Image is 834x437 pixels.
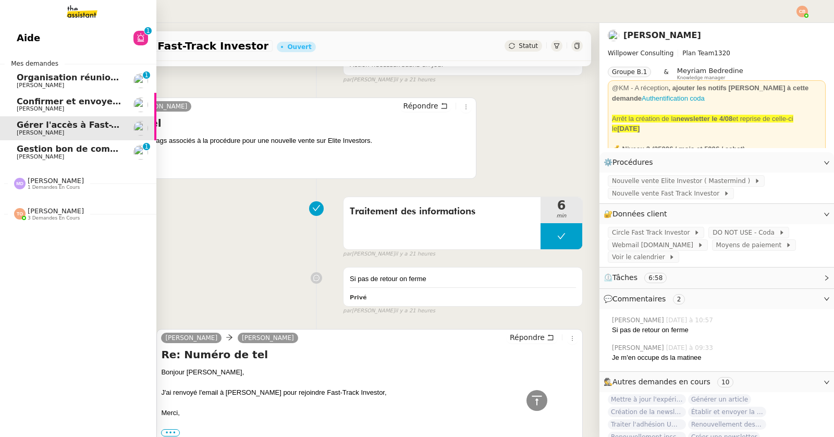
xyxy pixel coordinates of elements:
span: 1320 [714,50,730,57]
img: users%2FPVo4U3nC6dbZZPS5thQt7kGWk8P2%2Favatar%2F1516997780130.jpeg [133,74,148,88]
span: Création de la newsletter UMento - Circle - [DATE] [608,407,686,417]
span: Mes demandes [5,58,65,69]
span: 6 [541,199,582,212]
span: [PERSON_NAME] [17,82,64,89]
nz-tag: 10 [717,377,733,387]
span: [PERSON_NAME] [136,103,188,110]
span: min [541,212,582,221]
label: ••• [161,429,180,436]
span: [DATE] à 10:57 [666,315,715,325]
span: il y a 21 heures [395,250,435,259]
b: Privé [350,294,366,301]
div: ⏲️Tâches 6:58 [599,268,834,288]
span: 🕵️ [604,378,738,386]
span: par [343,76,352,84]
span: ⚙️ [604,156,658,168]
div: 💬Commentaires 2 [599,289,834,309]
span: 💬 [604,295,689,303]
img: svg [796,6,808,17]
div: J'ai renvoyé l'email à [PERSON_NAME] pour rejoindre Fast-Track Investor, [161,387,578,398]
img: users%2FDBF5gIzOT6MfpzgDQC7eMkIK8iA3%2Favatar%2Fd943ca6c-06ba-4e73-906b-d60e05e423d3 [608,30,619,41]
span: il y a 21 heures [395,307,435,315]
a: [PERSON_NAME] [623,30,701,40]
span: 🔐 [604,208,671,220]
span: [PERSON_NAME] [28,207,84,215]
small: [PERSON_NAME] [343,76,435,84]
small: [PERSON_NAME] [343,307,435,315]
img: svg [14,208,26,220]
span: [PERSON_NAME] [17,105,64,112]
span: Autres demandes en cours [612,378,710,386]
img: users%2FDBF5gIzOT6MfpzgDQC7eMkIK8iA3%2Favatar%2Fd943ca6c-06ba-4e73-906b-d60e05e423d3 [133,121,148,136]
button: Répondre [506,332,558,343]
span: Traiter l'adhésion UMento [608,419,686,430]
span: par [343,250,352,259]
div: Merci, [161,408,578,418]
span: [PERSON_NAME] [612,315,666,325]
span: par [343,307,352,315]
span: Gérer l'accès à Fast-Track Investor [54,41,268,51]
span: Webmail [DOMAIN_NAME] [612,240,697,250]
span: Renouvellement des adhésions FTI - 1 septembre 2025 [688,419,766,430]
div: Si pas de retour on ferme [612,325,826,335]
span: Commentaires [612,295,666,303]
nz-tag: 6:58 [644,273,667,283]
p: 1 [146,27,150,37]
span: [PERSON_NAME] [17,153,64,160]
span: Nouvelle vente Elite Investor ( Mastermind ) [612,176,754,186]
span: Gérer l'accès à Fast-Track Investor [17,120,178,130]
span: [DATE] à 09:33 [666,343,715,353]
span: Arrêt la création de la [612,115,677,123]
span: DO NOT USE - Coda [713,227,778,238]
span: et reprise de celle-ci le [612,115,793,133]
img: users%2FrxcTinYCQST3nt3eRyMgQ024e422%2Favatar%2Fa0327058c7192f72952294e6843542370f7921c3.jpg [133,98,148,112]
span: Procédures [612,158,653,166]
strong: 💰 Niveau 2 (3500€ / mois et 500€ / achat) [612,145,745,153]
p: 1 [144,71,149,81]
span: Willpower Consulting [608,50,673,57]
span: Établir et envoyer la facture à C3Y [688,407,766,417]
a: Authentification coda [642,94,705,102]
span: dans un jour [350,61,444,68]
span: Répondre [510,332,545,343]
span: [PERSON_NAME] [612,343,666,353]
strong: , ajouter les notifs [PERSON_NAME] à cette demande [612,84,808,102]
div: @KM - A réception [612,83,821,103]
span: Tâches [612,273,637,282]
p: 1 [144,143,149,152]
span: Aide [17,30,40,46]
div: Ouvert [287,44,311,50]
div: Je m'en occupe ds la matinee [612,353,826,363]
span: Circle Fast Track Investor [612,227,694,238]
span: & [664,67,668,80]
div: ⚙️Procédures [599,152,834,173]
span: il y a 21 heures [395,76,435,84]
span: 3 demandes en cours [28,215,80,221]
span: [PERSON_NAME] [17,129,64,136]
img: users%2F9mvJqJUvllffspLsQzytnd0Nt4c2%2Favatar%2F82da88e3-d90d-4e39-b37d-dcb7941179ae [133,145,148,160]
span: Statut [519,42,538,50]
span: Knowledge manager [677,75,726,81]
span: Nouvelle vente Fast Track Investor [612,188,723,199]
span: Plan Team [682,50,714,57]
h4: Re: Numéro de tel [55,116,472,130]
nz-badge-sup: 1 [143,143,150,150]
nz-badge-sup: 1 [143,71,150,79]
nz-tag: 2 [673,294,685,305]
span: Générer un article [688,394,751,405]
span: [PERSON_NAME] [28,177,84,185]
span: Gestion bon de commande - 2 septembre 2025 [17,144,237,154]
strong: [DATE] [617,125,640,132]
div: 🕵️Autres demandes en cours 10 [599,372,834,392]
h4: Re: Numéro de tel [161,347,578,362]
button: Répondre [400,100,451,112]
span: Mettre à jour l'expérience Coda [608,394,686,405]
nz-badge-sup: 1 [144,27,152,34]
div: Bonjour [PERSON_NAME], [161,367,578,378]
nz-tag: Groupe B.1 [608,67,651,77]
img: svg [14,178,26,189]
span: Organisation réunion comptable [17,72,169,82]
span: Voir le calendrier [612,252,669,262]
span: Répondre [403,101,438,111]
span: [PERSON_NAME] [165,334,217,342]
